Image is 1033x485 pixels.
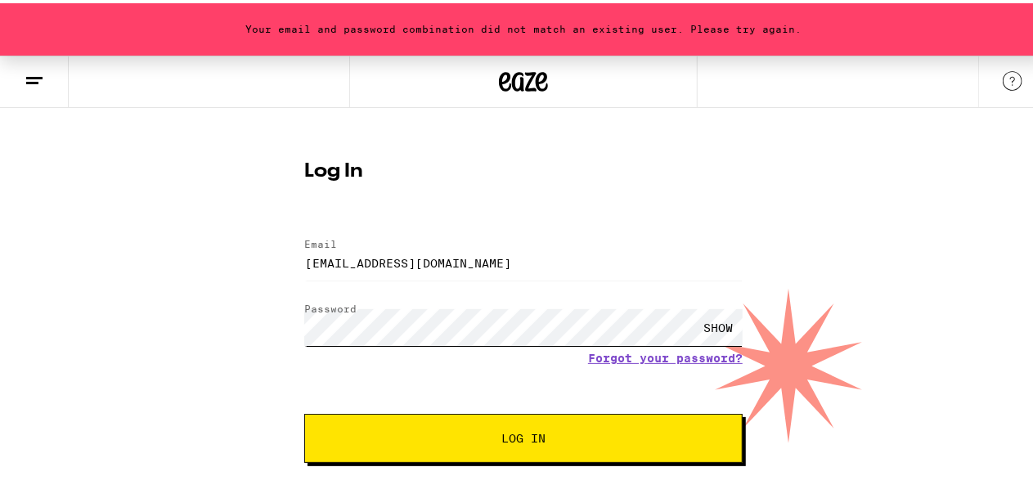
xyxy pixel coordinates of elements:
[10,11,118,25] span: Hi. Need any help?
[304,236,337,246] label: Email
[304,159,743,178] h1: Log In
[694,306,743,343] div: SHOW
[304,241,743,278] input: Email
[304,411,743,460] button: Log In
[588,348,743,362] a: Forgot your password?
[304,300,357,311] label: Password
[501,429,546,441] span: Log In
